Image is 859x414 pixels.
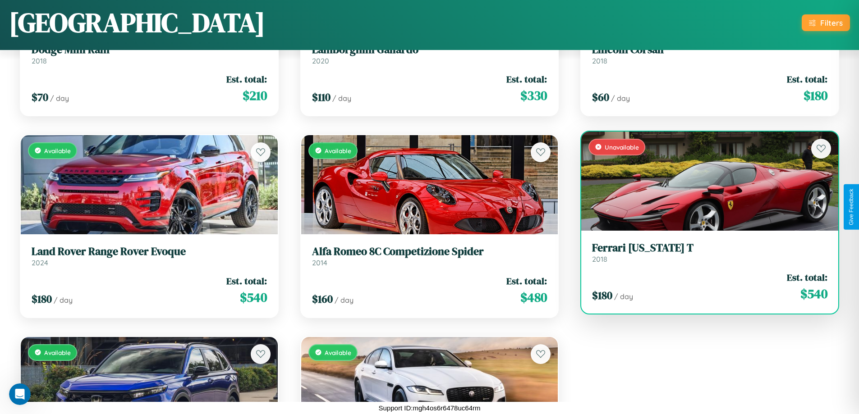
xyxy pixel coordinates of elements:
[312,56,329,65] span: 2020
[605,143,639,151] span: Unavailable
[312,90,331,105] span: $ 110
[592,90,609,105] span: $ 60
[50,94,69,103] span: / day
[592,241,827,264] a: Ferrari [US_STATE] T2018
[243,86,267,105] span: $ 210
[54,296,73,305] span: / day
[325,349,351,356] span: Available
[32,291,52,306] span: $ 180
[592,241,827,255] h3: Ferrari [US_STATE] T
[312,245,547,258] h3: Alfa Romeo 8C Competizione Spider
[32,258,48,267] span: 2024
[520,86,547,105] span: $ 330
[240,288,267,306] span: $ 540
[32,245,267,258] h3: Land Rover Range Rover Evoque
[592,288,612,303] span: $ 180
[312,43,547,65] a: Lamborghini Gallardo2020
[9,383,31,405] iframe: Intercom live chat
[32,43,267,65] a: Dodge Mini Ram2018
[32,56,47,65] span: 2018
[804,86,827,105] span: $ 180
[592,255,607,264] span: 2018
[44,349,71,356] span: Available
[325,147,351,155] span: Available
[44,147,71,155] span: Available
[32,90,48,105] span: $ 70
[592,43,827,65] a: Lincoln Corsair2018
[226,73,267,86] span: Est. total:
[335,296,354,305] span: / day
[614,292,633,301] span: / day
[226,274,267,287] span: Est. total:
[592,56,607,65] span: 2018
[820,18,843,27] div: Filters
[848,189,854,225] div: Give Feedback
[9,4,265,41] h1: [GEOGRAPHIC_DATA]
[312,245,547,267] a: Alfa Romeo 8C Competizione Spider2014
[520,288,547,306] span: $ 480
[611,94,630,103] span: / day
[787,73,827,86] span: Est. total:
[506,274,547,287] span: Est. total:
[312,258,327,267] span: 2014
[32,43,267,56] h3: Dodge Mini Ram
[802,14,850,31] button: Filters
[787,271,827,284] span: Est. total:
[800,285,827,303] span: $ 540
[332,94,351,103] span: / day
[312,43,547,56] h3: Lamborghini Gallardo
[379,402,481,414] p: Support ID: mgh4os6r6478uc64rm
[592,43,827,56] h3: Lincoln Corsair
[312,291,333,306] span: $ 160
[32,245,267,267] a: Land Rover Range Rover Evoque2024
[506,73,547,86] span: Est. total:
